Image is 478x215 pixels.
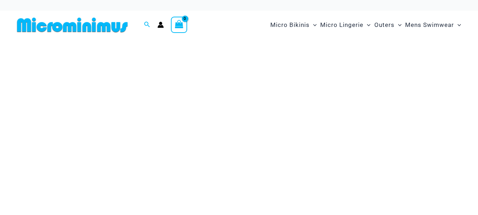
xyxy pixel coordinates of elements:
[403,14,463,36] a: Mens SwimwearMenu ToggleMenu Toggle
[157,22,164,28] a: Account icon link
[270,16,310,34] span: Micro Bikinis
[144,21,150,29] a: Search icon link
[405,16,454,34] span: Mens Swimwear
[373,14,403,36] a: OutersMenu ToggleMenu Toggle
[454,16,461,34] span: Menu Toggle
[395,16,402,34] span: Menu Toggle
[320,16,363,34] span: Micro Lingerie
[269,14,318,36] a: Micro BikinisMenu ToggleMenu Toggle
[318,14,372,36] a: Micro LingerieMenu ToggleMenu Toggle
[267,13,464,37] nav: Site Navigation
[363,16,370,34] span: Menu Toggle
[14,17,131,33] img: MM SHOP LOGO FLAT
[374,16,395,34] span: Outers
[171,17,187,33] a: View Shopping Cart, empty
[310,16,317,34] span: Menu Toggle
